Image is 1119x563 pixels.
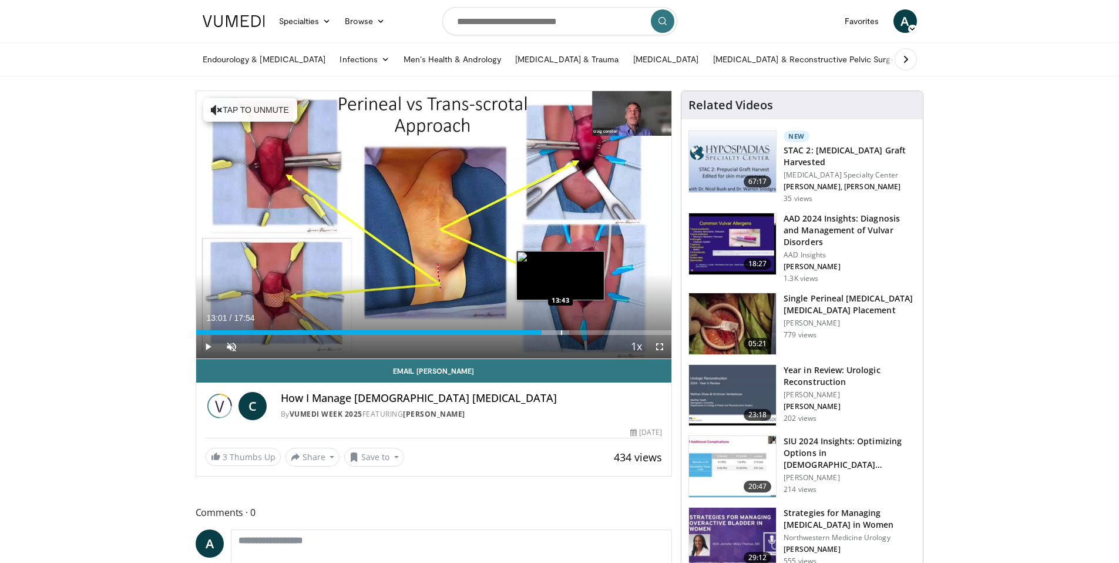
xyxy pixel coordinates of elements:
[744,409,772,421] span: 23:18
[744,338,772,350] span: 05:21
[784,250,916,260] p: AAD Insights
[196,330,672,335] div: Progress Bar
[442,7,677,35] input: Search topics, interventions
[784,473,916,482] p: [PERSON_NAME]
[784,293,916,316] h3: Single Perineal [MEDICAL_DATA] [MEDICAL_DATA] Placement
[396,48,508,71] a: Men’s Health & Andrology
[223,451,227,463] span: 3
[281,392,663,405] h4: How I Manage [DEMOGRAPHIC_DATA] [MEDICAL_DATA]
[285,448,340,467] button: Share
[403,409,465,419] a: [PERSON_NAME]
[234,313,254,323] span: 17:54
[706,48,910,71] a: [MEDICAL_DATA] & Reconstructive Pelvic Surgery
[744,176,772,187] span: 67:17
[784,213,916,248] h3: AAD 2024 Insights: Diagnosis and Management of Vulvar Disorders
[624,335,648,358] button: Playback Rate
[508,48,626,71] a: [MEDICAL_DATA] & Trauma
[784,194,812,203] p: 35 views
[689,365,776,426] img: a4763f22-b98d-4ca7-a7b0-76e2b474f451.png.150x105_q85_crop-smart_upscale.png
[838,9,886,33] a: Favorites
[784,182,916,192] p: [PERSON_NAME], [PERSON_NAME]
[893,9,917,33] a: A
[688,293,916,355] a: 05:21 Single Perineal [MEDICAL_DATA] [MEDICAL_DATA] Placement [PERSON_NAME] 779 views
[196,530,224,558] a: A
[626,48,706,71] a: [MEDICAL_DATA]
[784,390,916,400] p: [PERSON_NAME]
[206,448,281,466] a: 3 Thumbs Up
[784,330,816,340] p: 779 views
[784,533,916,542] p: Northwestern Medicine Urology
[784,262,916,272] p: [PERSON_NAME]
[784,402,916,411] p: [PERSON_NAME]
[648,335,671,358] button: Fullscreen
[281,409,663,420] div: By FEATURING
[516,251,604,300] img: image.jpeg
[238,392,267,420] a: C
[784,414,816,423] p: 202 views
[688,213,916,283] a: 18:27 AAD 2024 Insights: Diagnosis and Management of Vulvar Disorders AAD Insights [PERSON_NAME] ...
[206,392,234,420] img: Vumedi Week 2025
[688,98,773,112] h4: Related Videos
[689,131,776,192] img: 01f3608b-8eda-4dca-98de-52c159a81040.png.150x105_q85_crop-smart_upscale.png
[196,359,672,383] a: Email [PERSON_NAME]
[784,145,916,168] h3: STAC 2: [MEDICAL_DATA] Graft Harvested
[688,130,916,203] a: 67:17 New STAC 2: [MEDICAL_DATA] Graft Harvested [MEDICAL_DATA] Specialty Center [PERSON_NAME], [...
[688,364,916,427] a: 23:18 Year in Review: Urologic Reconstruction [PERSON_NAME] [PERSON_NAME] 202 views
[784,130,809,142] p: New
[630,427,662,438] div: [DATE]
[744,481,772,492] span: 20:47
[614,450,662,464] span: 434 views
[689,293,776,354] img: 735fcd68-c9dc-4d64-bd7c-3ac0607bf3e9.150x105_q85_crop-smart_upscale.jpg
[784,319,916,328] p: [PERSON_NAME]
[689,436,776,497] img: 7d2a5eae-1b38-4df6-9a7f-463b8470133b.150x105_q85_crop-smart_upscale.jpg
[203,15,265,27] img: VuMedi Logo
[338,9,392,33] a: Browse
[196,91,672,359] video-js: Video Player
[203,98,297,122] button: Tap to unmute
[196,48,333,71] a: Endourology & [MEDICAL_DATA]
[784,507,916,531] h3: Strategies for Managing [MEDICAL_DATA] in Women
[784,435,916,471] h3: SIU 2024 Insights: Optimizing Options in [DEMOGRAPHIC_DATA] [MEDICAL_DATA]
[290,409,362,419] a: Vumedi Week 2025
[784,170,916,180] p: [MEDICAL_DATA] Specialty Center
[784,485,816,494] p: 214 views
[688,435,916,498] a: 20:47 SIU 2024 Insights: Optimizing Options in [DEMOGRAPHIC_DATA] [MEDICAL_DATA] [PERSON_NAME] 21...
[689,213,776,274] img: 391116fa-c4eb-4293-bed8-ba80efc87e4b.150x105_q85_crop-smart_upscale.jpg
[344,448,404,467] button: Save to
[332,48,396,71] a: Infections
[744,258,772,270] span: 18:27
[272,9,338,33] a: Specialties
[230,313,232,323] span: /
[220,335,243,358] button: Unmute
[196,505,673,520] span: Comments 0
[784,274,818,283] p: 1.3K views
[784,364,916,388] h3: Year in Review: Urologic Reconstruction
[196,335,220,358] button: Play
[207,313,227,323] span: 13:01
[784,545,916,554] p: [PERSON_NAME]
